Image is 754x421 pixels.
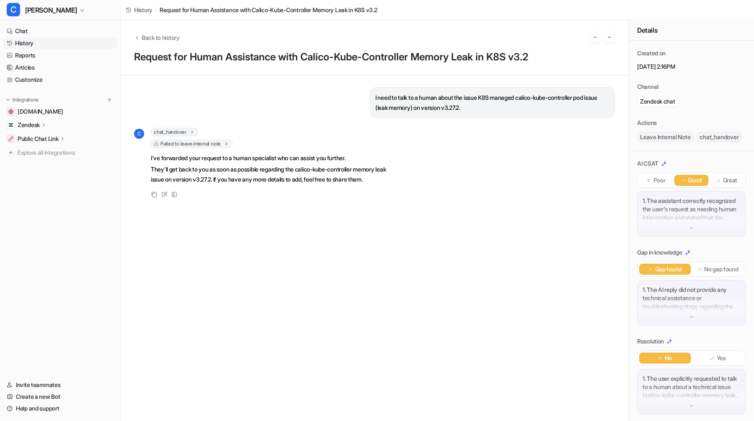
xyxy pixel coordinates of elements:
p: Great [723,176,738,185]
p: Channel [637,83,658,91]
img: down-arrow [689,225,695,231]
img: Public Chat Link [8,136,13,141]
span: [DOMAIN_NAME] [18,107,63,116]
p: I need to talk to a human about the issue K8S managed calico-kube-controller pod issue (leak memo... [375,93,609,113]
img: Zendesk [8,122,13,127]
p: Good [688,176,702,185]
span: Failed to leave internal note [151,140,232,148]
p: 1. The assistant correctly recognized the user's request as needing human intervention and stated... [643,197,740,222]
a: Articles [3,62,117,73]
p: 1. The AI reply did not provide any technical assistance or troubleshooting steps regarding the c... [643,286,740,311]
a: Help and support [3,403,117,414]
span: Back to history [142,33,180,42]
span: History [134,5,152,14]
p: Gap found [655,265,682,273]
a: Explore all integrations [3,147,117,159]
p: AI CSAT [637,159,658,168]
p: No gap found [704,265,739,273]
p: Created on [637,49,666,57]
span: C [134,129,144,139]
span: [PERSON_NAME] [25,4,77,16]
span: Leave Internal Note [637,132,693,142]
p: Resolution [637,337,664,346]
p: Actions [637,119,657,127]
p: Poor [653,176,666,185]
p: I've forwarded your request to a human specialist who can assist you further. [151,153,396,163]
a: gcore.com[DOMAIN_NAME] [3,106,117,117]
p: They'll get back to you as soon as possible regarding the calico-kube-controller memory leak issu... [151,164,396,185]
p: Gap in knowledge [637,248,682,257]
p: 1. The user explicitly requested to talk to a human about a technical issue (calico-kube-controll... [643,374,740,400]
a: Customize [3,74,117,86]
img: Previous session [592,34,598,41]
p: Yes [717,354,726,362]
p: Zendesk [18,121,40,129]
span: Explore all integrations [18,146,114,159]
p: Zendesk chat [640,97,675,106]
a: Create a new Bot [3,391,117,403]
a: Chat [3,25,117,37]
img: menu_add.svg [106,97,112,103]
span: C [7,3,20,16]
p: Public Chat Link [18,135,59,143]
button: Back to history [134,33,180,42]
div: Details [629,20,754,41]
span: / [155,5,157,14]
img: down-arrow [689,403,695,409]
p: No [665,354,672,362]
span: chat_handover [151,128,198,136]
h1: Request for Human Assistance with Calico-Kube-Controller Memory Leak in K8S v3.2 [134,51,615,63]
p: [DATE] 2:16PM [637,62,746,71]
a: History [3,37,117,49]
a: Invite teammates [3,379,117,391]
button: Go to previous session [590,32,601,43]
a: History [126,5,152,14]
img: gcore.com [8,109,13,114]
img: Next session [607,34,612,41]
a: Reports [3,49,117,61]
span: Request for Human Assistance with Calico-Kube-Controller Memory Leak in K8S v3.2 [160,5,377,14]
button: Integrations [3,96,41,104]
img: down-arrow [689,314,695,320]
img: explore all integrations [7,148,15,157]
span: chat_handover [697,132,741,142]
button: Go to next session [604,32,615,43]
img: expand menu [5,97,11,103]
p: Integrations [13,96,39,103]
